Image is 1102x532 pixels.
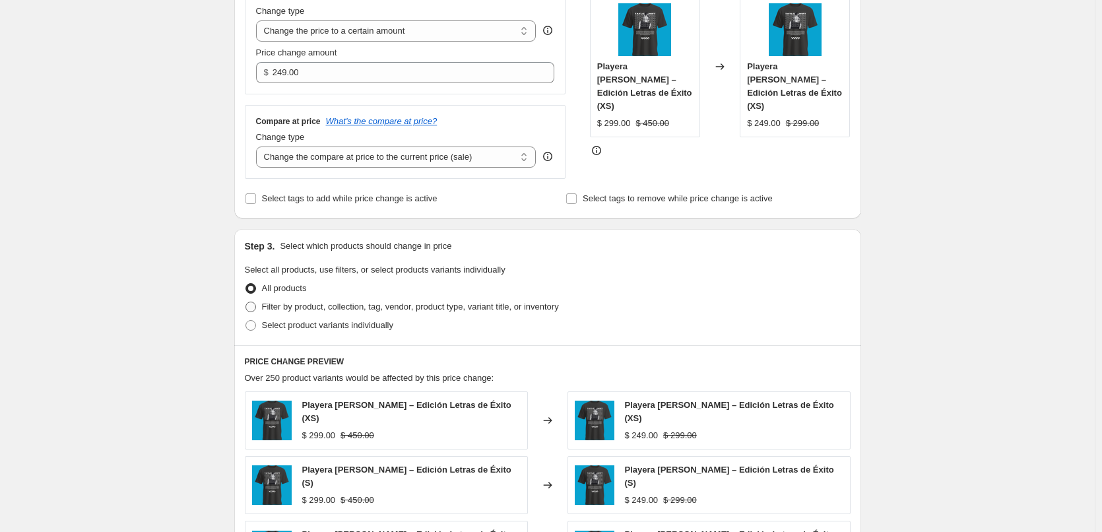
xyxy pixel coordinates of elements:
[262,193,438,203] span: Select tags to add while price change is active
[245,240,275,253] h2: Step 3.
[256,6,305,16] span: Change type
[618,3,671,56] img: TaylorSwift01_80x.png
[541,150,554,163] div: help
[302,429,336,442] div: $ 299.00
[302,400,511,423] span: Playera [PERSON_NAME] – Edición Letras de Éxito (XS)
[245,265,505,275] span: Select all products, use filters, or select products variants individually
[256,48,337,57] span: Price change amount
[786,117,820,130] strike: $ 299.00
[625,494,659,507] div: $ 249.00
[575,465,614,505] img: TaylorSwift01_80x.png
[597,61,692,111] span: Playera [PERSON_NAME] – Edición Letras de Éxito (XS)
[264,67,269,77] span: $
[262,283,307,293] span: All products
[256,116,321,127] h3: Compare at price
[302,494,336,507] div: $ 299.00
[541,24,554,37] div: help
[262,320,393,330] span: Select product variants individually
[575,401,614,440] img: TaylorSwift01_80x.png
[625,465,834,488] span: Playera [PERSON_NAME] – Edición Letras de Éxito (S)
[747,117,781,130] div: $ 249.00
[635,117,669,130] strike: $ 450.00
[340,494,374,507] strike: $ 450.00
[747,61,842,111] span: Playera [PERSON_NAME] – Edición Letras de Éxito (XS)
[625,400,834,423] span: Playera [PERSON_NAME] – Edición Letras de Éxito (XS)
[326,116,438,126] button: What's the compare at price?
[625,429,659,442] div: $ 249.00
[252,465,292,505] img: TaylorSwift01_80x.png
[340,429,374,442] strike: $ 450.00
[583,193,773,203] span: Select tags to remove while price change is active
[273,62,535,83] input: 80.00
[663,429,697,442] strike: $ 299.00
[597,117,631,130] div: $ 299.00
[663,494,697,507] strike: $ 299.00
[262,302,559,312] span: Filter by product, collection, tag, vendor, product type, variant title, or inventory
[256,132,305,142] span: Change type
[302,465,511,488] span: Playera [PERSON_NAME] – Edición Letras de Éxito (S)
[245,373,494,383] span: Over 250 product variants would be affected by this price change:
[245,356,851,367] h6: PRICE CHANGE PREVIEW
[280,240,451,253] p: Select which products should change in price
[769,3,822,56] img: TaylorSwift01_80x.png
[252,401,292,440] img: TaylorSwift01_80x.png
